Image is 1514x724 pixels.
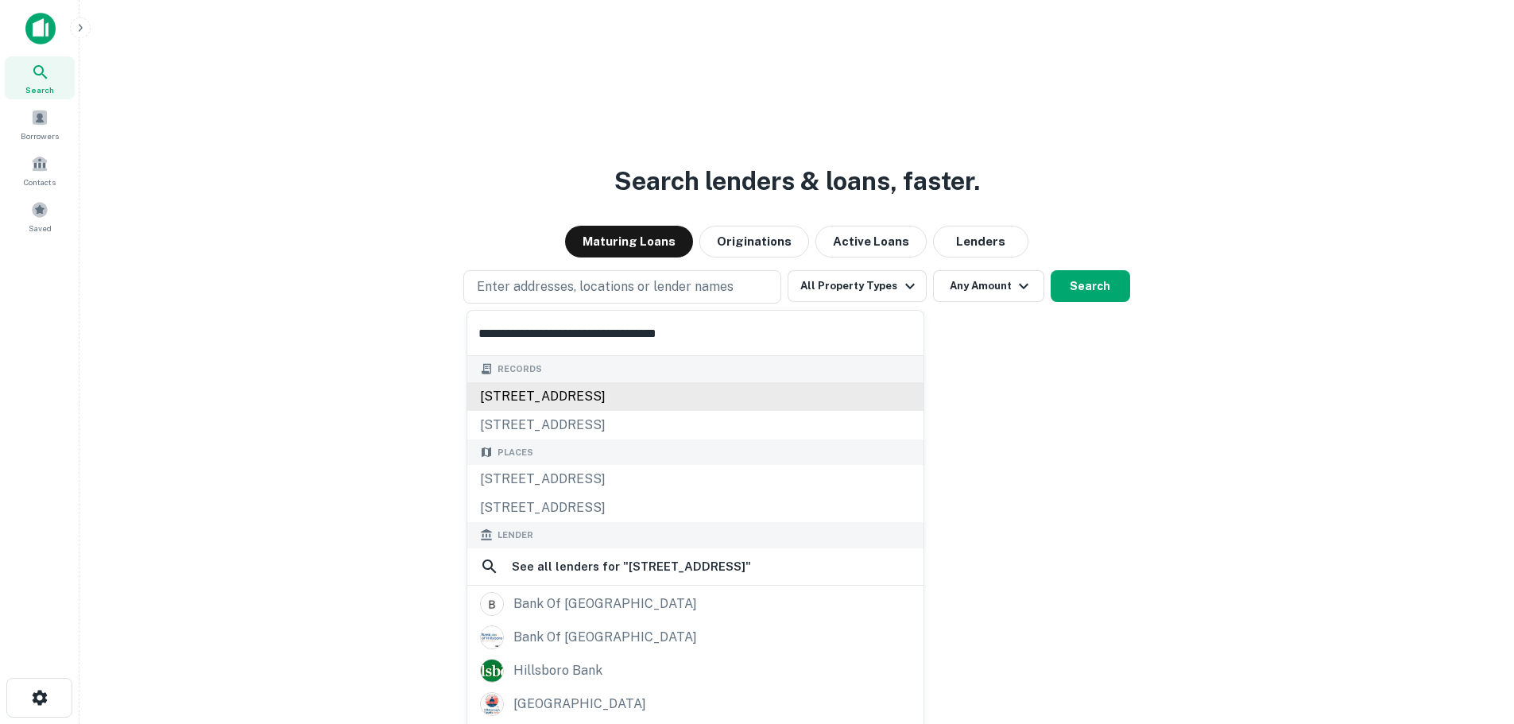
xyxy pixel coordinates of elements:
[5,195,75,238] a: Saved
[513,625,697,649] div: bank of [GEOGRAPHIC_DATA]
[463,270,781,304] button: Enter addresses, locations or lender names
[467,687,924,721] a: [GEOGRAPHIC_DATA]
[467,621,924,654] a: bank of [GEOGRAPHIC_DATA]
[25,83,54,96] span: Search
[5,103,75,145] a: Borrowers
[25,13,56,45] img: capitalize-icon.png
[933,270,1044,302] button: Any Amount
[498,528,533,542] span: Lender
[5,149,75,192] a: Contacts
[21,130,59,142] span: Borrowers
[467,411,924,439] div: [STREET_ADDRESS]
[513,592,697,616] div: bank of [GEOGRAPHIC_DATA]
[498,446,533,459] span: Places
[565,226,693,257] button: Maturing Loans
[467,465,924,494] div: [STREET_ADDRESS]
[513,692,646,716] div: [GEOGRAPHIC_DATA]
[933,226,1028,257] button: Lenders
[498,362,542,376] span: Records
[467,494,924,522] div: [STREET_ADDRESS]
[481,660,503,682] img: picture
[477,277,734,296] p: Enter addresses, locations or lender names
[512,557,751,576] h6: See all lenders for " [STREET_ADDRESS] "
[29,222,52,234] span: Saved
[699,226,809,257] button: Originations
[481,693,503,715] img: picture
[481,593,503,615] img: bankofhillsboro.com.png
[467,382,924,411] div: [STREET_ADDRESS]
[481,626,503,649] img: picture
[1435,597,1514,673] iframe: Chat Widget
[467,654,924,687] a: hillsboro bank
[467,587,924,621] a: bank of [GEOGRAPHIC_DATA]
[1051,270,1130,302] button: Search
[513,659,602,683] div: hillsboro bank
[614,162,980,200] h3: Search lenders & loans, faster.
[815,226,927,257] button: Active Loans
[24,176,56,188] span: Contacts
[788,270,926,302] button: All Property Types
[5,56,75,99] a: Search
